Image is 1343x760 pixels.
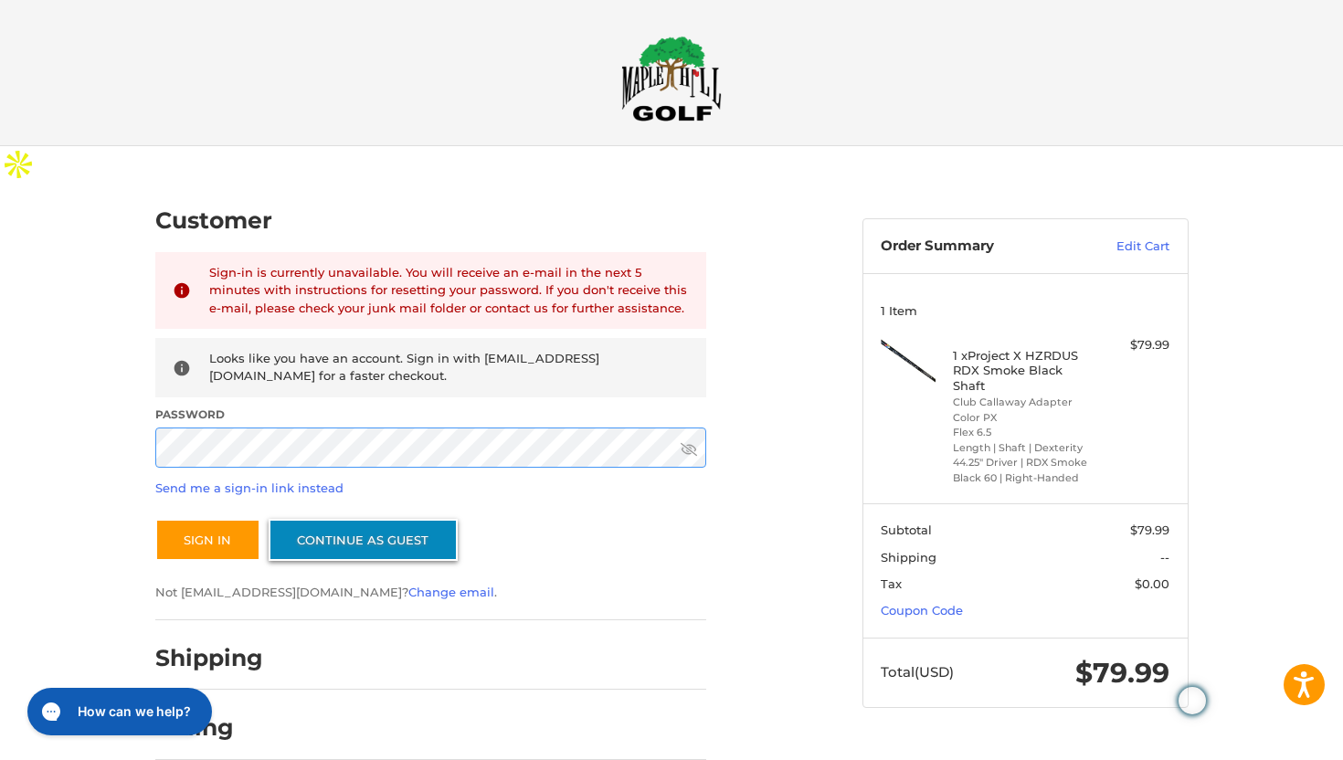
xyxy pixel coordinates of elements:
[269,519,458,561] a: Continue as guest
[881,550,936,565] span: Shipping
[155,644,263,672] h2: Shipping
[881,303,1169,318] h3: 1 Item
[953,410,1093,426] li: Color PX
[1160,550,1169,565] span: --
[621,36,722,121] img: Maple Hill Golf
[18,681,217,742] iframe: Gorgias live chat messenger
[881,663,954,681] span: Total (USD)
[1075,656,1169,690] span: $79.99
[881,603,963,617] a: Coupon Code
[953,440,1093,486] li: Length | Shaft | Dexterity 44.25" Driver | RDX Smoke Black 60 | Right-Handed
[155,480,344,495] a: Send me a sign-in link instead
[209,264,689,318] div: Sign-in is currently unavailable. You will receive an e-mail in the next 5 minutes with instructi...
[209,351,599,384] span: Looks like you have an account. Sign in with [EMAIL_ADDRESS][DOMAIN_NAME] for a faster checkout.
[1135,576,1169,591] span: $0.00
[1097,336,1169,354] div: $79.99
[155,584,706,602] p: Not [EMAIL_ADDRESS][DOMAIN_NAME]? .
[881,237,1077,256] h3: Order Summary
[953,425,1093,440] li: Flex 6.5
[1130,522,1169,537] span: $79.99
[408,585,494,599] a: Change email
[155,206,272,235] h2: Customer
[155,406,706,423] label: Password
[1077,237,1169,256] a: Edit Cart
[881,522,932,537] span: Subtotal
[881,576,902,591] span: Tax
[953,395,1093,410] li: Club Callaway Adapter
[953,348,1093,393] h4: 1 x Project X HZRDUS RDX Smoke Black Shaft
[155,519,260,561] button: Sign In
